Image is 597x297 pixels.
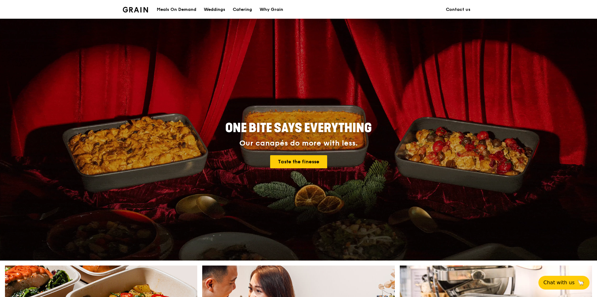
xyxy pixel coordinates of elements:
[233,0,252,19] div: Catering
[442,0,474,19] a: Contact us
[538,276,590,290] button: Chat with us🦙
[229,0,256,19] a: Catering
[256,0,287,19] a: Why Grain
[204,0,225,19] div: Weddings
[225,121,372,136] span: ONE BITE SAYS EVERYTHING
[200,0,229,19] a: Weddings
[186,139,411,148] div: Our canapés do more with less.
[543,279,575,286] span: Chat with us
[260,0,283,19] div: Why Grain
[123,7,148,12] img: Grain
[270,155,327,168] a: Taste the finesse
[157,0,196,19] div: Meals On Demand
[577,279,585,286] span: 🦙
